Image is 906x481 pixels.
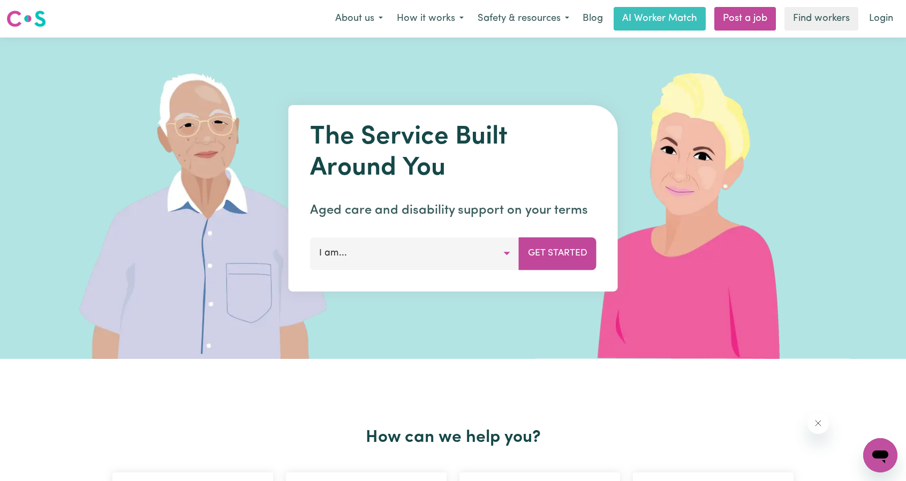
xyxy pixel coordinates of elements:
button: Get Started [519,237,597,269]
a: Blog [576,7,609,31]
button: How it works [390,7,471,30]
a: Careseekers logo [6,6,46,31]
span: Need any help? [6,7,65,16]
a: Login [863,7,900,31]
button: About us [328,7,390,30]
a: AI Worker Match [614,7,706,31]
h2: How can we help you? [106,427,800,448]
img: Careseekers logo [6,9,46,28]
a: Post a job [714,7,776,31]
button: Safety & resources [471,7,576,30]
a: Find workers [784,7,858,31]
button: I am... [310,237,519,269]
h1: The Service Built Around You [310,122,597,184]
iframe: Button to launch messaging window [863,438,897,472]
iframe: Close message [807,412,829,434]
p: Aged care and disability support on your terms [310,201,597,220]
